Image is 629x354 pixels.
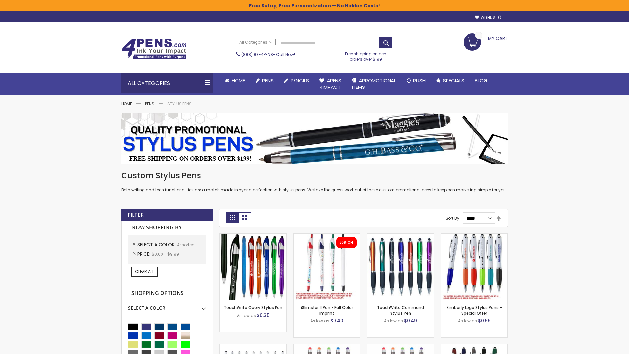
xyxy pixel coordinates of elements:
[367,344,434,350] a: Islander Softy Gel with Stylus - ColorJet Imprint-Assorted
[294,344,360,350] a: Islander Softy Gel Pen with Stylus-Assorted
[241,52,295,57] span: - Call Now!
[121,38,187,59] img: 4Pens Custom Pens and Promotional Products
[443,77,464,84] span: Specials
[441,233,507,239] a: Kimberly Logo Stylus Pens-Assorted
[250,73,279,88] a: Pens
[413,77,426,84] span: Rush
[121,170,508,193] div: Both writing and tech functionalities are a match made in hybrid perfection with stylus pens. We ...
[226,212,238,223] strong: Grid
[128,221,206,235] strong: Now Shopping by
[367,233,434,239] a: TouchWrite Command Stylus Pen-Assorted
[131,267,158,276] a: Clear All
[431,73,469,88] a: Specials
[241,52,273,57] a: (888) 88-4PENS
[301,305,353,316] a: iSlimster II Pen - Full Color Imprint
[220,234,286,300] img: TouchWrite Query Stylus Pen-Assorted
[294,233,360,239] a: iSlimster II - Full Color-Assorted
[121,101,132,107] a: Home
[137,251,152,257] span: Price
[121,73,213,93] div: All Categories
[340,240,353,245] div: 30% OFF
[294,234,360,300] img: iSlimster II - Full Color-Assorted
[338,49,393,62] div: Free shipping on pen orders over $199
[236,37,276,48] a: All Categories
[441,234,507,300] img: Kimberly Logo Stylus Pens-Assorted
[224,305,282,310] a: TouchWrite Query Stylus Pen
[314,73,347,95] a: 4Pens4impact
[469,73,493,88] a: Blog
[401,73,431,88] a: Rush
[377,305,424,316] a: TouchWrite Command Stylus Pen
[367,234,434,300] img: TouchWrite Command Stylus Pen-Assorted
[219,73,250,88] a: Home
[352,77,396,90] span: 4PROMOTIONAL ITEMS
[475,77,487,84] span: Blog
[128,300,206,311] div: Select A Color
[128,211,144,219] strong: Filter
[330,317,343,324] span: $0.40
[220,344,286,350] a: Stiletto Advertising Stylus Pens-Assorted
[152,251,179,257] span: $0.00 - $9.99
[220,233,286,239] a: TouchWrite Query Stylus Pen-Assorted
[167,101,192,107] strong: Stylus Pens
[447,305,502,316] a: Kimberly Logo Stylus Pens - Special Offer
[446,215,459,221] label: Sort By
[441,344,507,350] a: Custom Soft Touch® Metal Pens with Stylus-Assorted
[232,77,245,84] span: Home
[145,101,154,107] a: Pens
[257,312,270,319] span: $0.35
[135,269,154,274] span: Clear All
[291,77,309,84] span: Pencils
[262,77,274,84] span: Pens
[239,40,272,45] span: All Categories
[458,318,477,324] span: As low as
[121,113,508,164] img: Stylus Pens
[279,73,314,88] a: Pencils
[404,317,417,324] span: $0.49
[347,73,401,95] a: 4PROMOTIONALITEMS
[475,15,501,20] a: Wishlist
[237,313,256,318] span: As low as
[128,286,206,301] strong: Shopping Options
[177,242,195,247] span: Assorted
[384,318,403,324] span: As low as
[121,170,508,181] h1: Custom Stylus Pens
[319,77,341,90] span: 4Pens 4impact
[310,318,329,324] span: As low as
[478,317,491,324] span: $0.59
[137,241,177,248] span: Select A Color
